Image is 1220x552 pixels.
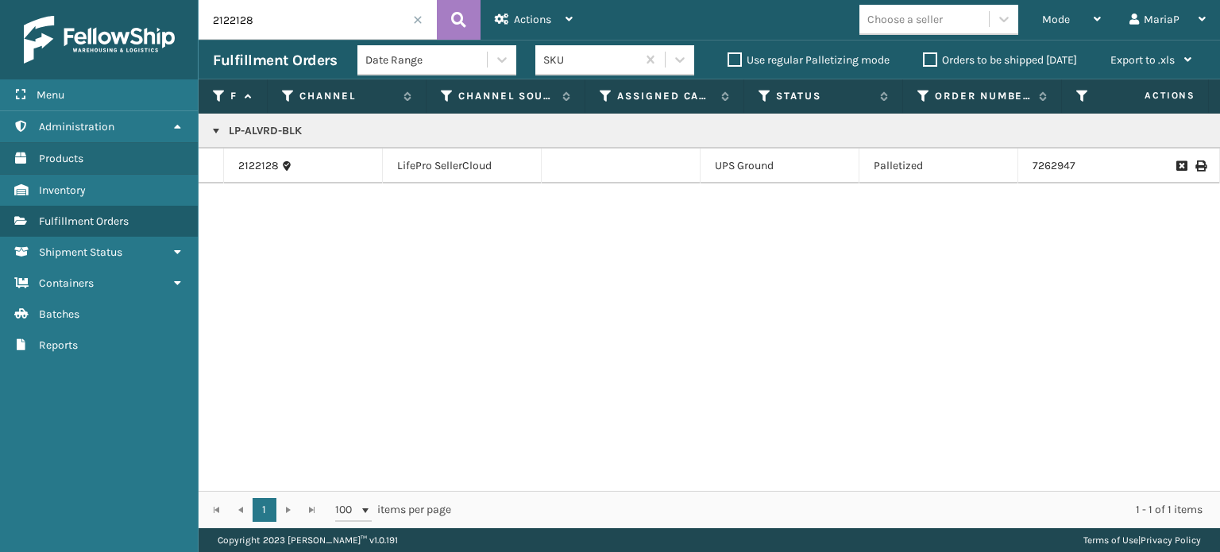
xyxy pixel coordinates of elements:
[218,528,398,552] p: Copyright 2023 [PERSON_NAME]™ v 1.0.191
[923,53,1077,67] label: Orders to be shipped [DATE]
[39,120,114,133] span: Administration
[1176,160,1186,172] i: Request to Be Cancelled
[1110,53,1175,67] span: Export to .xls
[39,183,86,197] span: Inventory
[253,498,276,522] a: 1
[617,89,713,103] label: Assigned Carrier Service
[701,149,859,183] td: UPS Ground
[514,13,551,26] span: Actions
[230,89,237,103] label: Fulfillment Order Id
[1195,160,1205,172] i: Print Label
[1083,528,1201,552] div: |
[1141,535,1201,546] a: Privacy Policy
[365,52,488,68] div: Date Range
[24,16,175,64] img: logo
[1083,535,1138,546] a: Terms of Use
[473,502,1203,518] div: 1 - 1 of 1 items
[213,51,337,70] h3: Fulfillment Orders
[39,214,129,228] span: Fulfillment Orders
[859,149,1018,183] td: Palletized
[335,498,451,522] span: items per page
[39,338,78,352] span: Reports
[37,88,64,102] span: Menu
[543,52,638,68] div: SKU
[458,89,554,103] label: Channel Source
[383,149,542,183] td: LifePro SellerCloud
[39,245,122,259] span: Shipment Status
[39,276,94,290] span: Containers
[39,152,83,165] span: Products
[299,89,396,103] label: Channel
[935,89,1031,103] label: Order Number
[1042,13,1070,26] span: Mode
[776,89,872,103] label: Status
[39,307,79,321] span: Batches
[1095,83,1205,109] span: Actions
[1018,149,1177,183] td: 7262947
[238,158,279,174] a: 2122128
[728,53,890,67] label: Use regular Palletizing mode
[335,502,359,518] span: 100
[867,11,943,28] div: Choose a seller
